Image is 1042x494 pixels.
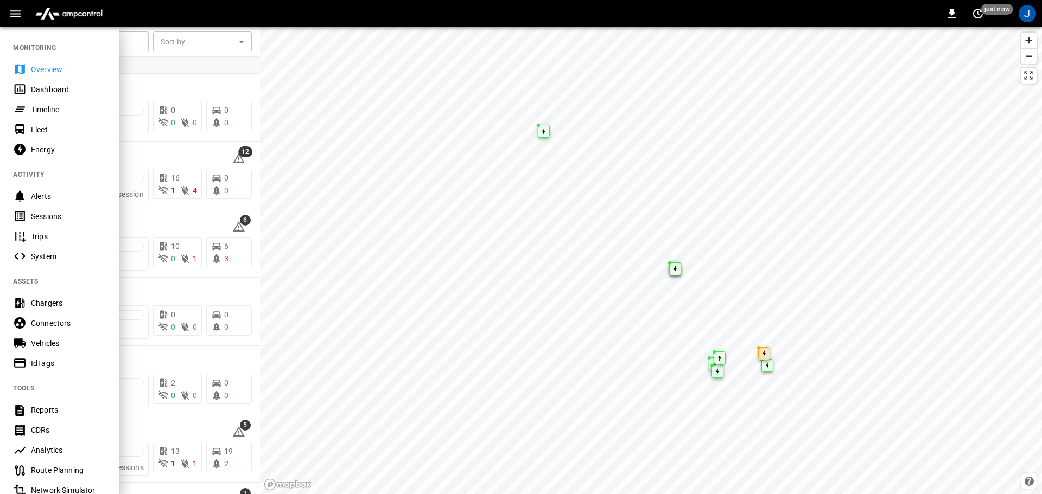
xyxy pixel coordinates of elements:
[31,191,106,202] div: Alerts
[31,84,106,95] div: Dashboard
[31,231,106,242] div: Trips
[31,465,106,476] div: Route Planning
[969,5,987,22] button: set refresh interval
[31,298,106,309] div: Chargers
[31,358,106,369] div: IdTags
[31,251,106,262] div: System
[31,405,106,415] div: Reports
[31,144,106,155] div: Energy
[31,445,106,455] div: Analytics
[981,4,1013,15] span: just now
[31,318,106,329] div: Connectors
[31,64,106,75] div: Overview
[31,211,106,222] div: Sessions
[31,425,106,435] div: CDRs
[31,3,107,24] img: ampcontrol.io logo
[1019,5,1036,22] div: profile-icon
[31,104,106,115] div: Timeline
[31,124,106,135] div: Fleet
[31,338,106,349] div: Vehicles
